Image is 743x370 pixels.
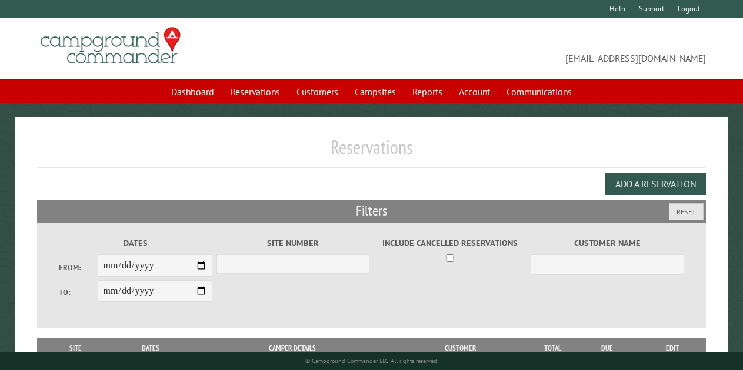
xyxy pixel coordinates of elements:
button: Reset [669,203,704,220]
img: Campground Commander [37,23,184,69]
label: Customer Name [531,237,684,250]
th: Camper Details [193,338,391,359]
label: To: [59,287,97,298]
th: Due [576,338,638,359]
a: Campsites [348,80,403,103]
th: Customer [392,338,529,359]
label: Site Number [216,237,370,250]
th: Total [529,338,576,359]
h2: Filters [37,200,706,222]
label: Dates [59,237,212,250]
small: © Campground Commander LLC. All rights reserved. [305,357,438,365]
a: Communications [499,80,579,103]
h1: Reservations [37,136,706,168]
button: Add a Reservation [605,173,706,195]
label: From: [59,262,97,273]
a: Reservations [224,80,287,103]
th: Site [43,338,108,359]
a: Dashboard [164,80,221,103]
a: Reports [405,80,449,103]
th: Dates [108,338,193,359]
a: Customers [289,80,345,103]
label: Include Cancelled Reservations [374,237,527,250]
span: [EMAIL_ADDRESS][DOMAIN_NAME] [372,32,706,65]
th: Edit [639,338,706,359]
a: Account [452,80,497,103]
